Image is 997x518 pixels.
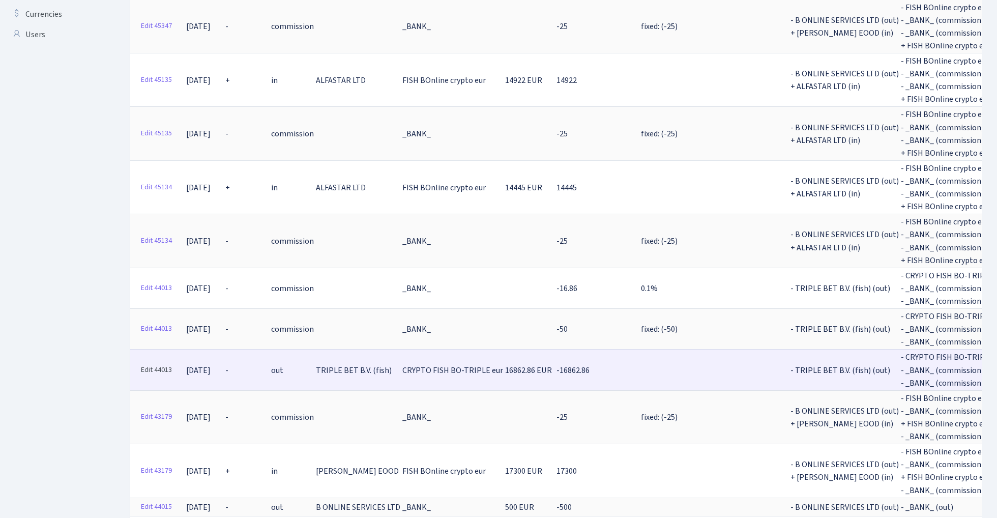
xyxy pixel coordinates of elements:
[402,502,431,513] span: _BANK_
[402,283,431,294] span: _BANK_
[186,466,211,477] span: [DATE]
[316,466,399,477] span: [PERSON_NAME] EOOD
[402,128,431,139] span: _BANK_
[271,236,314,247] span: commission
[790,68,899,92] span: - B ONLINE SERVICES LTD (out) + ALFASTAR LTD (in)
[556,502,572,513] span: -500
[186,502,211,513] span: [DATE]
[136,180,177,195] a: Edit 45134
[790,324,890,335] span: - TRIPLE BET B.V. (fish) (out)
[186,128,211,139] span: [DATE]
[136,18,177,34] a: Edit 45347
[136,126,177,141] a: Edit 45135
[225,75,230,86] span: +
[136,463,177,479] a: Edit 43179
[225,502,228,513] span: -
[901,502,953,513] span: - _BANK_ (out)
[271,128,314,139] span: commission
[225,365,228,376] span: -
[271,365,283,376] span: out
[790,502,899,513] span: - B ONLINE SERVICES LTD (out)
[790,365,890,376] span: - TRIPLE BET B.V. (fish) (out)
[641,324,678,335] span: fixed: (-50)
[225,466,230,477] span: +
[790,459,899,483] span: - B ONLINE SERVICES LTD (out) + [PERSON_NAME] EOOD (in)
[641,283,658,294] span: 0.1%
[136,233,177,249] a: Edit 45134
[790,283,890,294] span: - TRIPLE BET B.V. (fish) (out)
[790,229,899,253] span: - B ONLINE SERVICES LTD (out) + ALFASTAR LTD (in)
[790,406,899,429] span: - B ONLINE SERVICES LTD (out) + [PERSON_NAME] EOOD (in)
[225,283,228,294] span: -
[271,412,314,423] span: commission
[505,365,552,376] span: 16862.86 EUR
[505,182,542,193] span: 14445 EUR
[225,21,228,32] span: -
[271,75,278,86] span: in
[402,324,431,335] span: _BANK_
[225,412,228,423] span: -
[556,466,577,477] span: 17300
[186,75,211,86] span: [DATE]
[556,324,568,335] span: -50
[186,236,211,247] span: [DATE]
[402,21,431,32] span: _BANK_
[225,182,230,193] span: +
[5,4,107,24] a: Currencies
[402,236,431,247] span: _BANK_
[556,75,577,86] span: 14922
[316,502,400,513] span: B ONLINE SERVICES LTD
[186,365,211,376] span: [DATE]
[5,24,107,45] a: Users
[186,412,211,423] span: [DATE]
[271,283,314,294] span: commission
[186,283,211,294] span: [DATE]
[225,236,228,247] span: -
[402,75,486,86] span: FISH BOnline crypto eur
[790,122,899,146] span: - B ONLINE SERVICES LTD (out) + ALFASTAR LTD (in)
[271,466,278,477] span: in
[271,502,283,513] span: out
[402,412,431,423] span: _BANK_
[556,182,577,193] span: 14445
[136,409,177,425] a: Edit 43179
[556,128,568,139] span: -25
[316,182,366,193] span: ALFASTAR LTD
[186,324,211,335] span: [DATE]
[505,75,542,86] span: 14922 EUR
[225,324,228,335] span: -
[136,280,177,296] a: Edit 44013
[556,412,568,423] span: -25
[505,466,542,477] span: 17300 EUR
[641,412,678,423] span: fixed: (-25)
[136,72,177,88] a: Edit 45135
[790,176,899,199] span: - B ONLINE SERVICES LTD (out) + ALFASTAR LTD (in)
[225,128,228,139] span: -
[641,21,678,32] span: fixed: (-25)
[186,21,211,32] span: [DATE]
[402,365,503,376] span: CRYPTO FISH BO-TRIPLE eur
[556,236,568,247] span: -25
[136,499,177,515] a: Edit 44015
[556,283,577,294] span: -16.86
[271,324,314,335] span: commission
[186,182,211,193] span: [DATE]
[316,75,366,86] span: ALFASTAR LTD
[556,365,590,376] span: -16862.86
[402,466,486,477] span: FISH BOnline crypto eur
[641,128,678,139] span: fixed: (-25)
[556,21,568,32] span: -25
[136,362,177,378] a: Edit 44013
[505,502,534,513] span: 500 EUR
[402,182,486,193] span: FISH BOnline crypto eur
[271,21,314,32] span: commission
[316,365,392,376] span: TRIPLE BET B.V. (fish)
[790,15,899,39] span: - B ONLINE SERVICES LTD (out) + [PERSON_NAME] EOOD (in)
[641,236,678,247] span: fixed: (-25)
[136,321,177,337] a: Edit 44013
[271,182,278,193] span: in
